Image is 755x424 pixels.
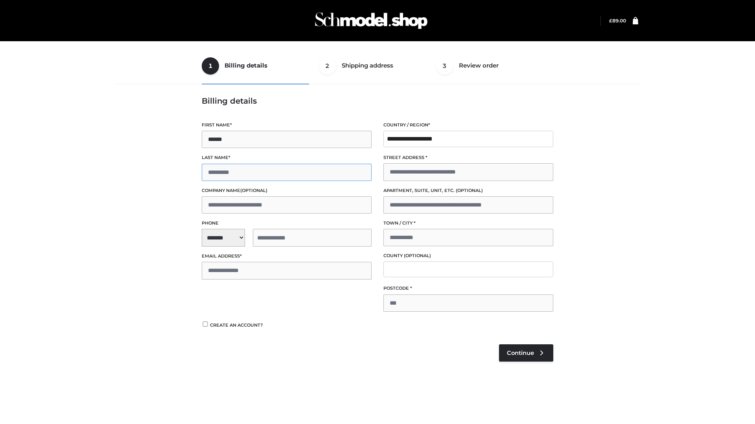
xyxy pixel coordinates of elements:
span: £ [609,18,612,24]
label: County [383,252,553,260]
label: Email address [202,252,372,260]
bdi: 89.00 [609,18,626,24]
label: First name [202,121,372,129]
label: Last name [202,154,372,161]
a: £89.00 [609,18,626,24]
span: (optional) [456,188,483,193]
span: (optional) [240,188,267,193]
span: Create an account? [210,322,263,328]
label: Phone [202,219,372,227]
label: Apartment, suite, unit, etc. [383,187,553,194]
img: Schmodel Admin 964 [312,5,430,36]
input: Create an account? [202,322,209,327]
span: Continue [507,349,534,356]
h3: Billing details [202,96,553,106]
label: Company name [202,187,372,194]
label: Country / Region [383,121,553,129]
label: Town / City [383,219,553,227]
label: Street address [383,154,553,161]
span: (optional) [404,253,431,258]
label: Postcode [383,285,553,292]
a: Continue [499,344,553,362]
